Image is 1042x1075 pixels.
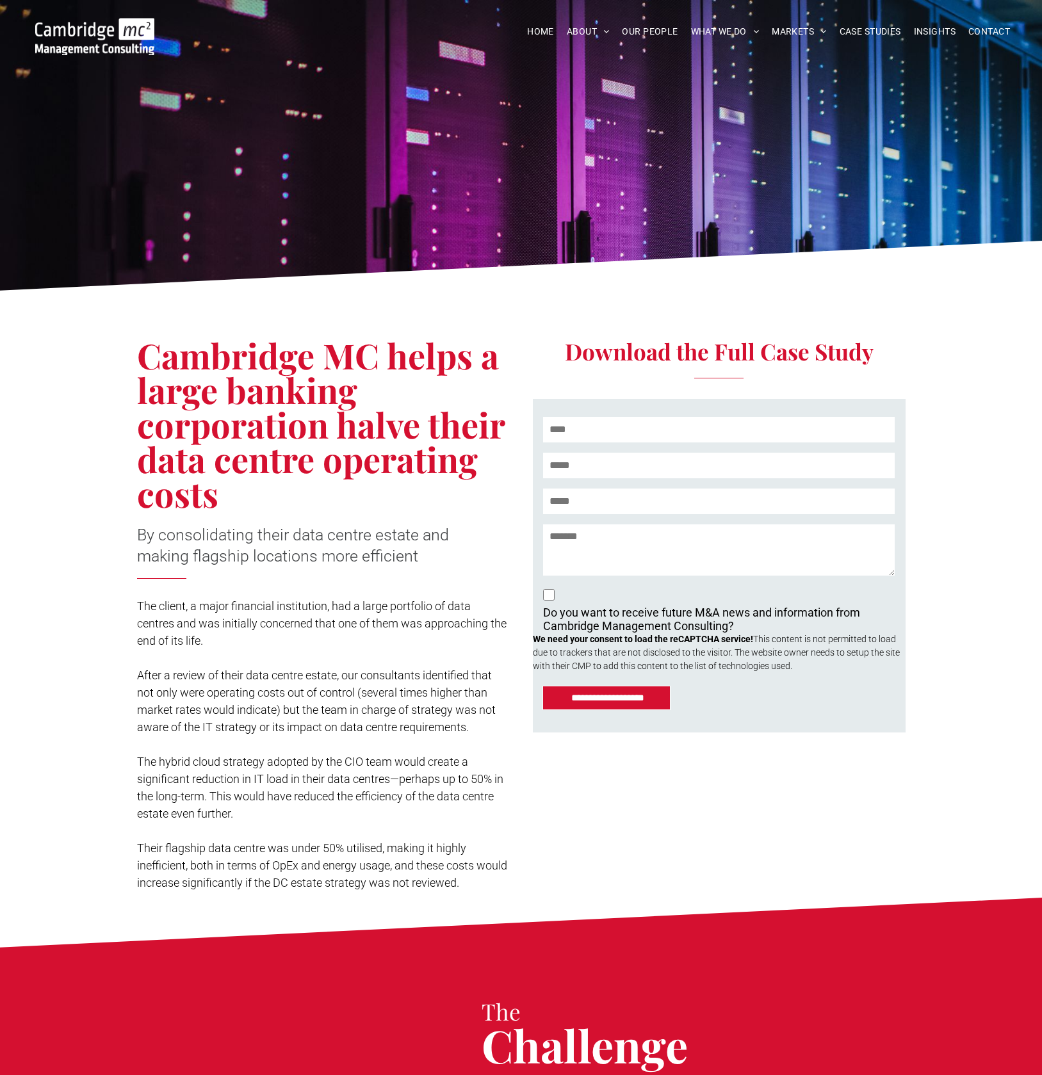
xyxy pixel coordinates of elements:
[833,22,908,42] a: CASE STUDIES
[543,606,860,633] p: Do you want to receive future M&A news and information from Cambridge Management Consulting?
[533,634,753,644] strong: We need your consent to load the reCAPTCHA service!
[533,634,900,671] span: This content is not permitted to load due to trackers that are not disclosed to the visitor. The ...
[765,22,833,42] a: MARKETS
[137,599,507,647] span: The client, a major financial institution, had a large portfolio of data centres and was initiall...
[137,668,496,734] span: After a review of their data centre estate, our consultants identified that not only were operati...
[685,22,766,42] a: WHAT WE DO
[543,589,555,601] input: Do you want to receive future M&A news and information from Cambridge Management Consulting?
[908,22,962,42] a: INSIGHTS
[482,996,521,1026] span: The
[482,1015,688,1075] span: Challenge
[35,18,154,55] img: Go to Homepage
[137,841,507,889] span: Their flagship data centre was under 50% utilised, making it highly inefficient, both in terms of...
[962,22,1016,42] a: CONTACT
[137,332,505,517] span: Cambridge MC helps a large banking corporation halve their data centre operating costs
[560,22,616,42] a: ABOUT
[521,22,560,42] a: HOME
[137,526,449,565] span: By consolidating their data centre estate and making flagship locations more efficient
[615,22,684,42] a: OUR PEOPLE
[565,336,874,366] span: Download the Full Case Study
[137,755,503,820] span: The hybrid cloud strategy adopted by the CIO team would create a significant reduction in IT load...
